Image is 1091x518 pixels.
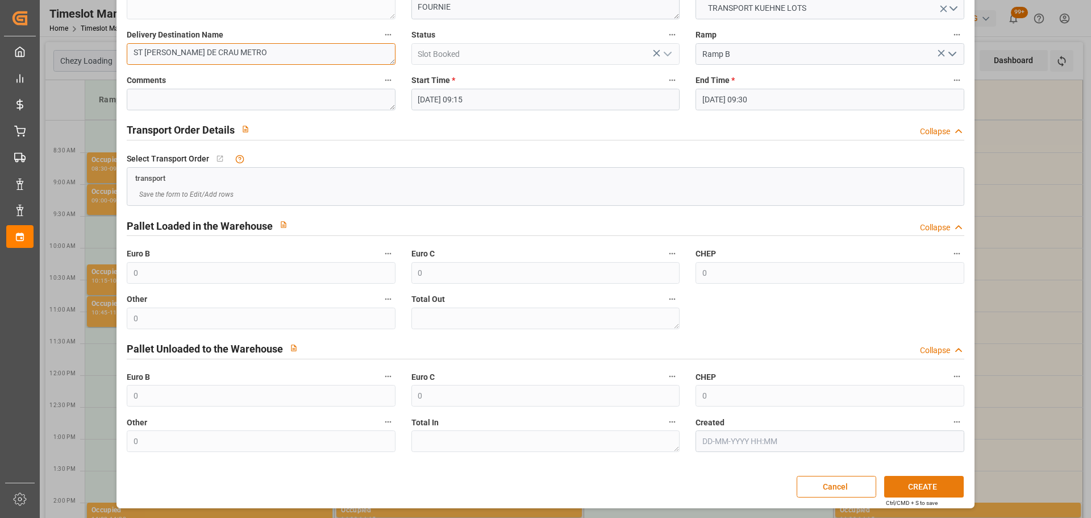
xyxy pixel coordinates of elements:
span: Select Transport Order [127,153,209,165]
input: DD-MM-YYYY HH:MM [696,430,964,452]
span: Start Time [411,74,455,86]
button: Other [381,415,395,429]
span: Ramp [696,29,717,41]
span: Delivery Destination Name [127,29,223,41]
button: Ramp [950,27,964,42]
button: Euro C [665,246,680,261]
button: CHEP [950,369,964,384]
button: Delivery Destination Name [381,27,395,42]
button: CREATE [884,476,964,498]
span: Euro B [127,371,150,383]
span: Euro C [411,371,435,383]
span: Status [411,29,435,41]
div: Collapse [920,345,950,357]
a: transport [135,173,165,182]
h2: Pallet Unloaded to the Warehouse [127,341,283,357]
h2: Transport Order Details [127,122,235,138]
textarea: ST [PERSON_NAME] DE CRAU METRO [127,43,395,65]
button: Start Time * [665,73,680,88]
span: Total Out [411,293,445,305]
button: Other [381,292,395,306]
input: DD-MM-YYYY HH:MM [696,89,964,110]
span: Created [696,417,724,429]
button: Cancel [797,476,876,498]
button: Comments [381,73,395,88]
h2: Pallet Loaded in the Warehouse [127,218,273,234]
span: Euro B [127,248,150,260]
button: Euro B [381,246,395,261]
button: Euro B [381,369,395,384]
span: CHEP [696,248,716,260]
span: transport [135,174,165,183]
span: Other [127,293,147,305]
div: Ctrl/CMD + S to save [886,499,938,507]
button: open menu [659,45,676,63]
span: Euro C [411,248,435,260]
input: Type to search/select [696,43,964,65]
button: Status [665,27,680,42]
input: DD-MM-YYYY HH:MM [411,89,680,110]
span: Total In [411,417,439,429]
button: End Time * [950,73,964,88]
span: Save the form to Edit/Add rows [139,189,234,200]
button: Total Out [665,292,680,306]
button: Euro C [665,369,680,384]
button: Total In [665,415,680,429]
span: CHEP [696,371,716,383]
button: open menu [943,45,960,63]
span: Comments [127,74,166,86]
button: Created [950,415,964,429]
span: End Time [696,74,735,86]
input: Type to search/select [411,43,680,65]
div: Collapse [920,222,950,234]
button: View description [283,337,305,359]
button: CHEP [950,246,964,261]
div: Collapse [920,126,950,138]
button: View description [273,214,294,235]
span: Other [127,417,147,429]
span: TRANSPORT KUEHNE LOTS [702,2,812,14]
